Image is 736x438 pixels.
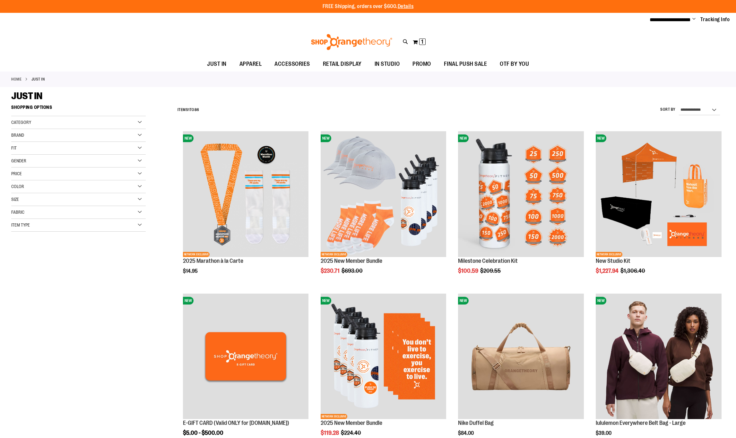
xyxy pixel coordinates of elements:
[458,134,469,142] span: NEW
[455,128,587,290] div: product
[323,3,414,10] p: FREE Shipping, orders over $600.
[500,57,529,71] span: OTF BY YOU
[233,57,268,72] a: APPAREL
[11,222,30,228] span: Item Type
[201,57,233,71] a: JUST IN
[596,258,630,264] a: New Studio Kit
[660,107,676,112] label: Sort By
[11,184,24,189] span: Color
[11,76,22,82] a: Home
[596,131,722,257] img: New Studio Kit
[183,430,223,436] span: $5.00 - $500.00
[596,134,606,142] span: NEW
[268,57,316,72] a: ACCESSORIES
[183,258,243,264] a: 2025 Marathon à la Carte
[444,57,487,71] span: FINAL PUSH SALE
[321,131,446,257] img: 2025 New Member Bundle
[596,294,722,420] a: lululemon Everywhere Belt Bag - LargeNEW
[692,16,696,23] button: Account menu
[239,57,262,71] span: APPAREL
[183,297,194,305] span: NEW
[321,134,331,142] span: NEW
[458,131,584,258] a: Milestone Celebration KitNEW
[310,34,393,50] img: Shop Orangetheory
[321,297,331,305] span: NEW
[11,133,24,138] span: Brand
[195,107,199,112] span: 86
[437,57,494,72] a: FINAL PUSH SALE
[11,210,24,215] span: Fabric
[207,57,227,71] span: JUST IN
[458,297,469,305] span: NEW
[458,420,494,426] a: Nike Duffel Bag
[421,39,423,45] span: 1
[321,131,446,258] a: 2025 New Member BundleNEWNETWORK EXCLUSIVE
[458,268,479,274] span: $100.59
[321,430,340,436] span: $119.28
[11,158,26,163] span: Gender
[11,145,17,150] span: Fit
[375,57,400,71] span: IN STUDIO
[493,57,535,72] a: OTF BY YOU
[620,268,646,274] span: $1,306.40
[398,4,414,9] a: Details
[11,90,42,101] span: JUST IN
[458,430,475,436] span: $84.00
[183,131,309,257] img: 2025 Marathon à la Carte
[274,57,310,71] span: ACCESSORIES
[368,57,406,72] a: IN STUDIO
[316,57,368,72] a: RETAIL DISPLAY
[406,57,437,72] a: PROMO
[458,131,584,257] img: Milestone Celebration Kit
[596,252,622,257] span: NETWORK EXCLUSIVE
[321,420,382,426] a: 2025 New Member Bundle
[596,268,619,274] span: $1,227.94
[321,268,341,274] span: $230.71
[31,76,45,82] strong: JUST IN
[596,430,612,436] span: $39.00
[321,294,446,419] img: 2025 New Member Bundle
[183,294,309,420] a: E-GIFT CARD (Valid ONLY for ShopOrangetheory.com)NEW
[458,294,584,419] img: Nike Duffel Bag
[183,134,194,142] span: NEW
[11,171,22,176] span: Price
[321,258,382,264] a: 2025 New Member Bundle
[183,294,309,419] img: E-GIFT CARD (Valid ONLY for ShopOrangetheory.com)
[11,120,31,125] span: Category
[11,197,19,202] span: Size
[458,258,518,264] a: Milestone Celebration Kit
[183,131,309,258] a: 2025 Marathon à la CarteNEWNETWORK EXCLUSIVE
[596,297,606,305] span: NEW
[480,268,502,274] span: $209.55
[323,57,362,71] span: RETAIL DISPLAY
[458,294,584,420] a: Nike Duffel BagNEW
[321,414,347,419] span: NETWORK EXCLUSIVE
[183,268,199,274] span: $14.95
[11,102,146,116] strong: Shopping Options
[412,57,431,71] span: PROMO
[341,430,362,436] span: $224.40
[183,252,210,257] span: NETWORK EXCLUSIVE
[317,128,450,290] div: product
[700,16,730,23] a: Tracking Info
[183,420,289,426] a: E-GIFT CARD (Valid ONLY for [DOMAIN_NAME])
[596,420,686,426] a: lululemon Everywhere Belt Bag - Large
[188,107,190,112] span: 1
[180,128,312,290] div: product
[321,294,446,420] a: 2025 New Member BundleNEWNETWORK EXCLUSIVE
[593,128,725,290] div: product
[596,294,722,419] img: lululemon Everywhere Belt Bag - Large
[342,268,364,274] span: $693.00
[596,131,722,258] a: New Studio KitNEWNETWORK EXCLUSIVE
[321,252,347,257] span: NETWORK EXCLUSIVE
[178,105,199,115] h2: Items to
